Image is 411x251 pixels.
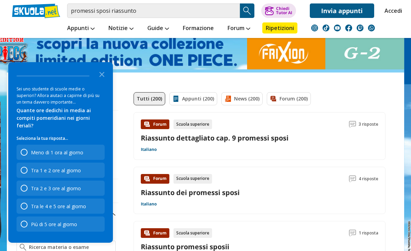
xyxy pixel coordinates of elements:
[240,3,254,18] button: Search Button
[144,230,150,236] img: Forum contenuto
[349,121,356,128] img: Commenti lettura
[17,216,105,232] div: Più di 5 ore al giorno
[368,25,375,31] img: WhatsApp
[141,147,157,152] a: Italiano
[17,163,105,178] div: Tra 1 e 2 ore al giorno
[221,92,263,105] a: News (200)
[141,119,169,129] div: Forum
[141,174,169,184] div: Forum
[169,92,217,105] a: Appunti (200)
[359,119,378,129] span: 3 risposte
[224,95,231,102] img: News filtro contenuto
[357,25,363,31] img: twitch
[29,244,113,251] input: Ricerca materia o esame
[20,244,26,251] img: Ricerca materia o esame
[141,201,157,207] a: Italiano
[349,175,356,182] img: Commenti lettura
[242,6,252,16] img: Cerca appunti, riassunti o versioni
[181,22,215,35] a: Formazione
[141,188,240,197] a: Riassunto dei promessi sposi
[17,107,105,129] div: Quante ore dedichi in media ai compiti pomeridiani nei giorni feriali?
[173,228,212,238] div: Scuola superiore
[384,3,399,18] a: Accedi
[17,145,105,160] div: Meno di 1 ora al giorno
[262,22,297,33] a: Ripetizioni
[144,121,150,128] img: Forum contenuto
[173,119,212,129] div: Scuola superiore
[31,149,83,156] div: Meno di 1 ora al giorno
[359,228,378,238] span: 1 risposta
[95,67,109,81] button: Close the survey
[323,25,329,31] img: tiktok
[345,25,352,31] img: facebook
[110,213,116,216] img: Apri e chiudi sezione
[31,167,81,174] div: Tra 1 e 2 ore al giorno
[31,221,77,228] div: Più di 5 ore al giorno
[310,3,374,18] a: Invia appunti
[311,25,318,31] img: instagram
[141,133,288,143] a: Riassunto dettagliato cap. 9 promessi sposi
[349,230,356,236] img: Commenti lettura
[261,3,296,18] button: ChiediTutor AI
[172,95,179,102] img: Appunti filtro contenuto
[31,203,86,210] div: Tra le 4 e 5 ore al giorno
[65,22,96,35] a: Appunti
[146,22,171,35] a: Guide
[270,95,277,102] img: Forum filtro contenuto
[267,92,311,105] a: Forum (200)
[173,174,212,184] div: Scuola superiore
[334,25,341,31] img: youtube
[17,181,105,196] div: Tra 2 e 3 ore al giorno
[67,3,240,18] input: Cerca appunti, riassunti o versioni
[17,135,105,142] p: Seleziona la tua risposta...
[226,22,252,35] a: Forum
[276,7,292,15] div: Chiedi Tutor AI
[17,86,105,105] div: Sei uno studente di scuole medie o superiori? Allora aiutaci a capirne di più su un tema davvero ...
[8,62,113,243] div: Survey
[107,22,135,35] a: Notizie
[359,174,378,184] span: 4 risposte
[141,228,169,238] div: Forum
[144,175,150,182] img: Forum contenuto
[31,185,81,192] div: Tra 2 e 3 ore al giorno
[17,199,105,214] div: Tra le 4 e 5 ore al giorno
[134,92,165,105] a: Tutti (200)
